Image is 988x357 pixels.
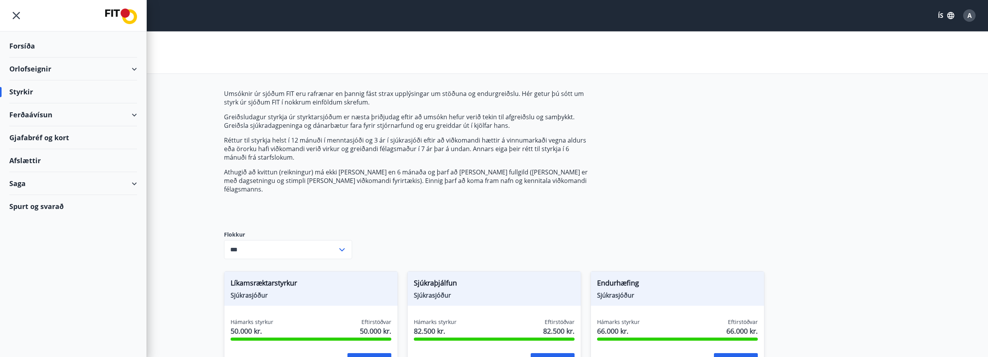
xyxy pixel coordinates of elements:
img: union_logo [105,9,137,24]
div: Afslættir [9,149,137,172]
p: Umsóknir úr sjóðum FIT eru rafrænar en þannig fást strax upplýsingar um stöðuna og endurgreiðslu.... [224,89,590,106]
label: Flokkur [224,231,352,239]
button: menu [9,9,23,23]
span: Eftirstöðvar [728,318,758,326]
button: A [960,6,979,25]
span: 82.500 kr. [414,326,457,336]
span: 50.000 kr. [360,326,391,336]
div: Ferðaávísun [9,103,137,126]
span: Sjúkrasjóður [231,291,391,300]
span: 66.000 kr. [726,326,758,336]
button: ÍS [934,9,958,23]
span: Sjúkraþjálfun [414,278,575,291]
div: Saga [9,172,137,195]
span: Hámarks styrkur [597,318,640,326]
span: Hámarks styrkur [414,318,457,326]
span: Hámarks styrkur [231,318,273,326]
span: 66.000 kr. [597,326,640,336]
span: 82.500 kr. [543,326,575,336]
div: Spurt og svarað [9,195,137,218]
span: Sjúkrasjóður [414,291,575,300]
div: Styrkir [9,80,137,103]
p: Réttur til styrkja helst í 12 mánuði í menntasjóði og 3 ár í sjúkrasjóði eftir að viðkomandi hætt... [224,136,590,162]
span: Líkamsræktarstyrkur [231,278,391,291]
span: Sjúkrasjóður [597,291,758,300]
p: Athugið að kvittun (reikningur) má ekki [PERSON_NAME] en 6 mánaða og þarf að [PERSON_NAME] fullgi... [224,168,590,193]
div: Orlofseignir [9,57,137,80]
span: A [967,11,972,20]
span: 50.000 kr. [231,326,273,336]
div: Forsíða [9,35,137,57]
div: Gjafabréf og kort [9,126,137,149]
span: Endurhæfing [597,278,758,291]
span: Eftirstöðvar [545,318,575,326]
span: Eftirstöðvar [361,318,391,326]
p: Greiðsludagur styrkja úr styrktarsjóðum er næsta þriðjudag eftir að umsókn hefur verið tekin til ... [224,113,590,130]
